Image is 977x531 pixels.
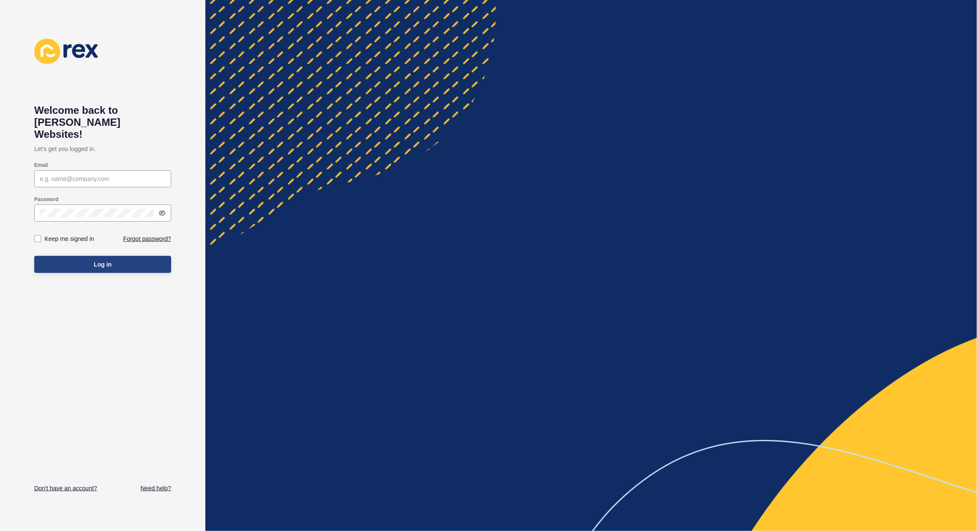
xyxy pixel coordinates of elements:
label: Email [34,162,48,169]
a: Forgot password? [123,234,171,243]
label: Keep me signed in [45,234,94,243]
p: Let's get you logged in. [34,140,171,157]
a: Need help? [140,484,171,492]
label: Password [34,196,59,203]
h1: Welcome back to [PERSON_NAME] Websites! [34,104,171,140]
span: Log in [94,260,112,269]
a: Don't have an account? [34,484,97,492]
button: Log in [34,256,171,273]
input: e.g. name@company.com [40,175,166,183]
